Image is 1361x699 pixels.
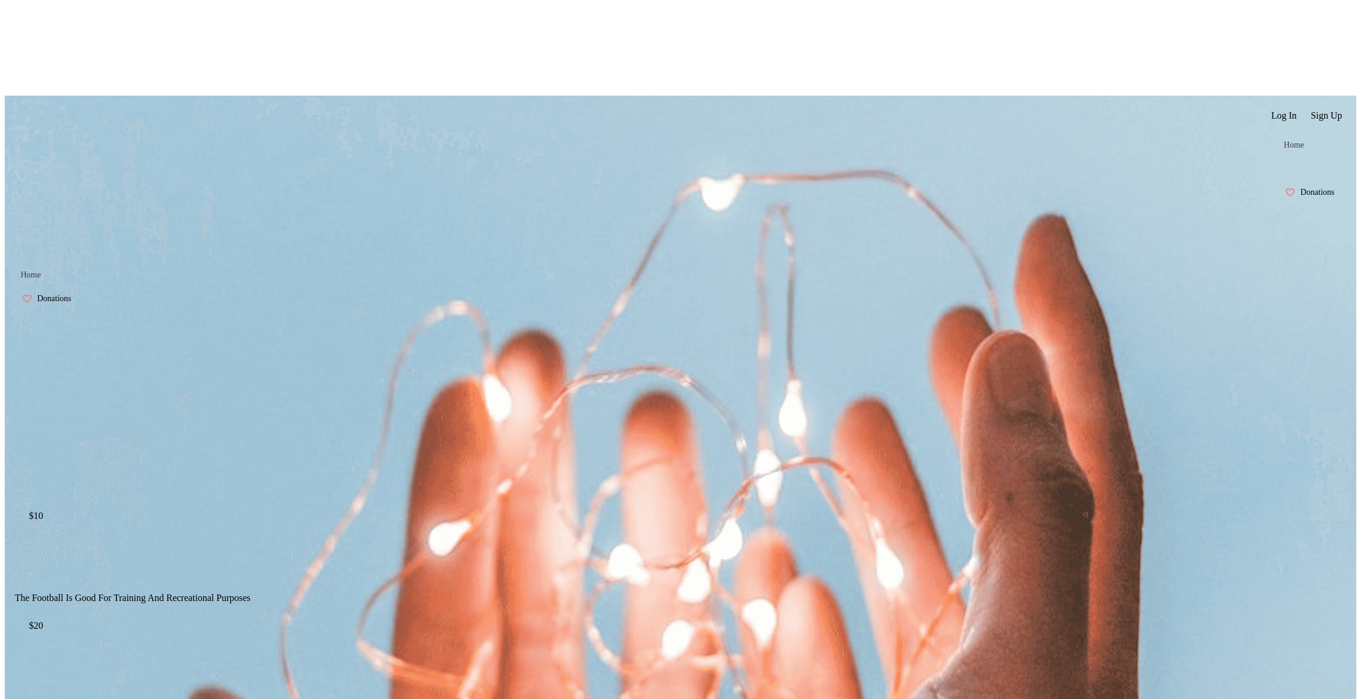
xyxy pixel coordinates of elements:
[1284,141,1304,150] span: Home
[1271,110,1297,121] span: Log In
[1311,110,1342,121] span: Sign Up
[29,511,43,521] span: $10
[1300,188,1334,197] span: Donations
[15,593,1346,603] div: The Football Is Good For Training And Recreational Purposes
[1275,133,1313,157] a: Home
[1275,181,1349,204] a: Donations
[29,620,43,631] span: $20
[15,614,57,638] button: $20
[37,294,71,303] span: Donations
[1304,104,1349,128] button: Sign Up
[1264,104,1304,128] button: Log In
[12,263,50,287] a: Home
[12,287,86,311] a: Donations
[21,270,41,280] span: Home
[15,504,57,528] button: $10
